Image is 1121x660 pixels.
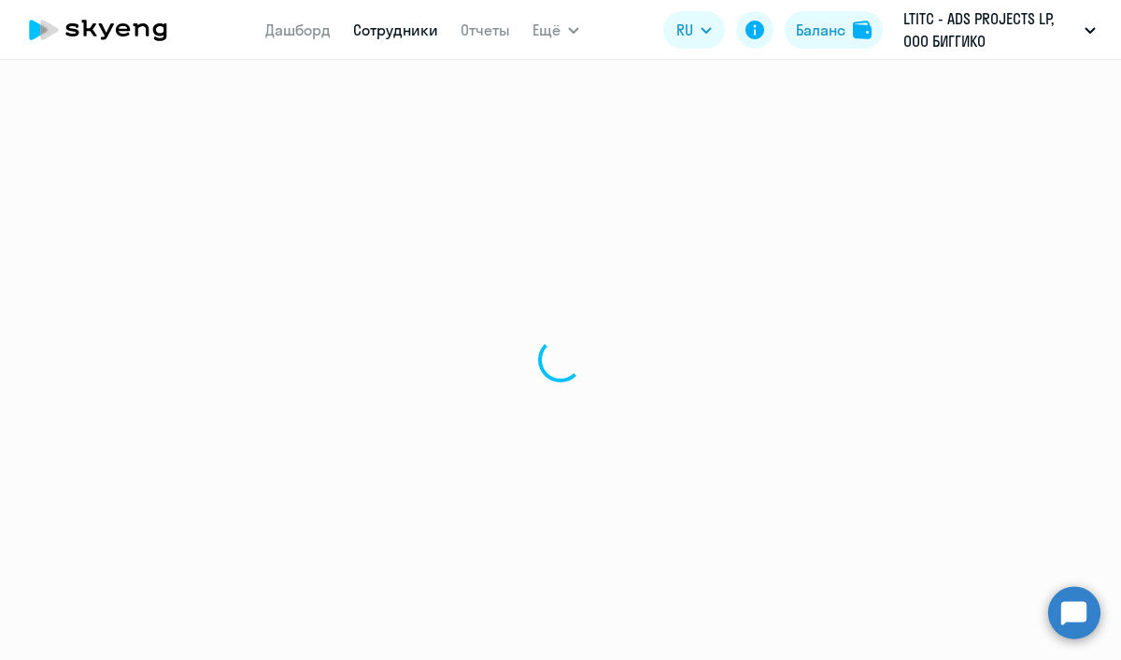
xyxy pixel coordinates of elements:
button: RU [663,11,725,49]
p: LTITC - ADS PROJECTS LP, ООО БИГГИКО [903,7,1077,52]
a: Отчеты [461,21,510,39]
a: Дашборд [265,21,331,39]
button: Балансbalance [785,11,883,49]
button: LTITC - ADS PROJECTS LP, ООО БИГГИКО [894,7,1105,52]
a: Сотрудники [353,21,438,39]
span: Ещё [532,19,560,41]
button: Ещё [532,11,579,49]
div: Баланс [796,19,845,41]
img: balance [853,21,872,39]
span: RU [676,19,693,41]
